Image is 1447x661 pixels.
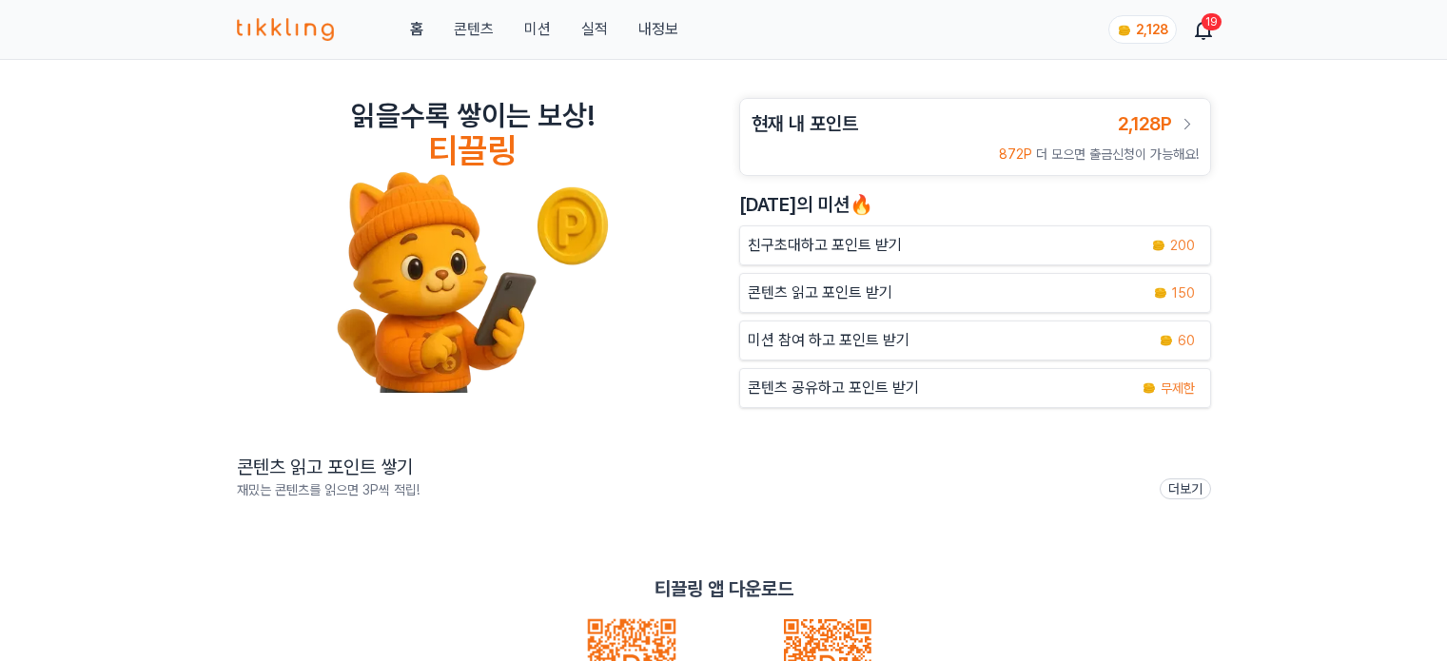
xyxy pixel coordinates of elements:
[1108,15,1173,44] a: coin 2,128
[739,191,1211,218] h2: [DATE]의 미션🔥
[748,329,909,352] p: 미션 참여 하고 포인트 받기
[581,18,608,41] a: 실적
[1117,23,1132,38] img: coin
[1136,22,1168,37] span: 2,128
[237,18,335,41] img: 티끌링
[739,368,1211,408] a: 콘텐츠 공유하고 포인트 받기 coin 무제한
[1172,283,1195,302] span: 150
[748,234,902,257] p: 친구초대하고 포인트 받기
[1161,379,1195,398] span: 무제한
[524,18,551,41] button: 미션
[748,282,892,304] p: 콘텐츠 읽고 포인트 받기
[655,575,793,602] p: 티끌링 앱 다운로드
[1118,112,1172,135] span: 2,128P
[237,454,420,480] h2: 콘텐츠 읽고 포인트 쌓기
[638,18,678,41] a: 내정보
[1178,331,1195,350] span: 60
[336,170,610,393] img: tikkling_character
[752,110,858,137] h3: 현재 내 포인트
[1160,478,1211,499] a: 더보기
[1170,236,1195,255] span: 200
[1142,380,1157,396] img: coin
[1036,146,1199,162] span: 더 모으면 출금신청이 가능해요!
[1153,285,1168,301] img: coin
[739,273,1211,313] a: 콘텐츠 읽고 포인트 받기 coin 150
[1118,110,1199,137] a: 2,128P
[410,18,423,41] a: 홈
[1196,18,1211,41] a: 19
[237,480,420,499] p: 재밌는 콘텐츠를 읽으면 3P씩 적립!
[454,18,494,41] a: 콘텐츠
[748,377,919,399] p: 콘텐츠 공유하고 포인트 받기
[351,98,595,132] h2: 읽을수록 쌓이는 보상!
[1202,13,1222,30] div: 19
[999,146,1032,162] span: 872P
[1151,238,1166,253] img: coin
[739,225,1211,265] button: 친구초대하고 포인트 받기 coin 200
[428,132,517,170] h4: 티끌링
[739,321,1211,360] button: 미션 참여 하고 포인트 받기 coin 60
[1159,333,1174,348] img: coin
